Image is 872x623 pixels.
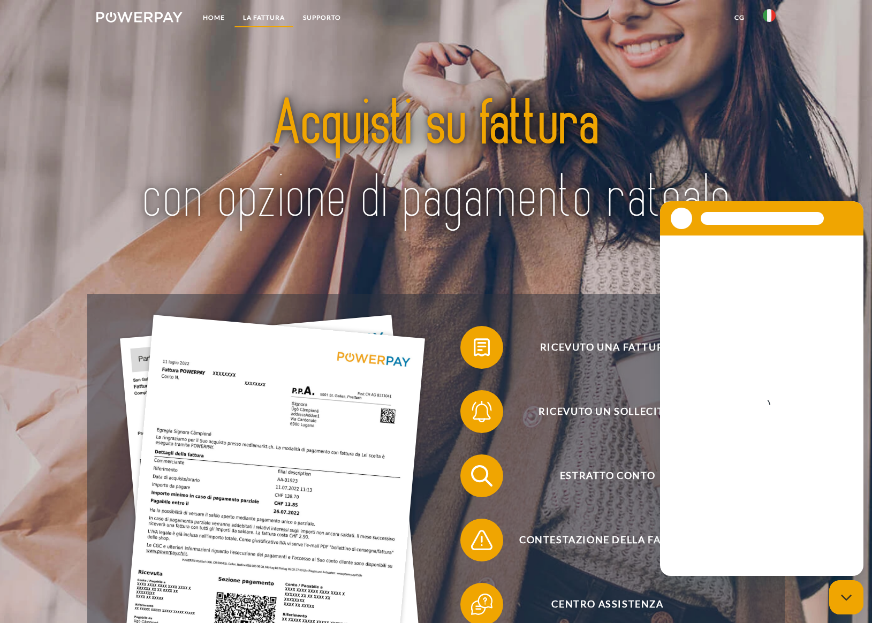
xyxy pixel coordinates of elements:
button: Ricevuto un sollecito? [460,390,739,433]
a: Supporto [294,8,350,27]
img: logo-powerpay-white.svg [96,12,183,22]
img: qb_search.svg [468,462,495,489]
button: Estratto conto [460,454,739,497]
span: Contestazione della fattura [476,519,739,561]
span: Estratto conto [476,454,739,497]
a: Home [194,8,234,27]
span: Ricevuto un sollecito? [476,390,739,433]
a: CG [725,8,754,27]
button: Contestazione della fattura [460,519,739,561]
a: LA FATTURA [234,8,294,27]
button: Ricevuto una fattura? [460,326,739,369]
img: qb_help.svg [468,591,495,618]
iframe: Finestra di messaggistica [660,201,863,576]
img: qb_bill.svg [468,334,495,361]
img: qb_warning.svg [468,527,495,553]
img: qb_bell.svg [468,398,495,425]
img: title-powerpay_it.svg [130,62,742,262]
img: it [763,9,776,22]
span: Ricevuto una fattura? [476,326,739,369]
iframe: Pulsante per aprire la finestra di messaggistica [829,580,863,614]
